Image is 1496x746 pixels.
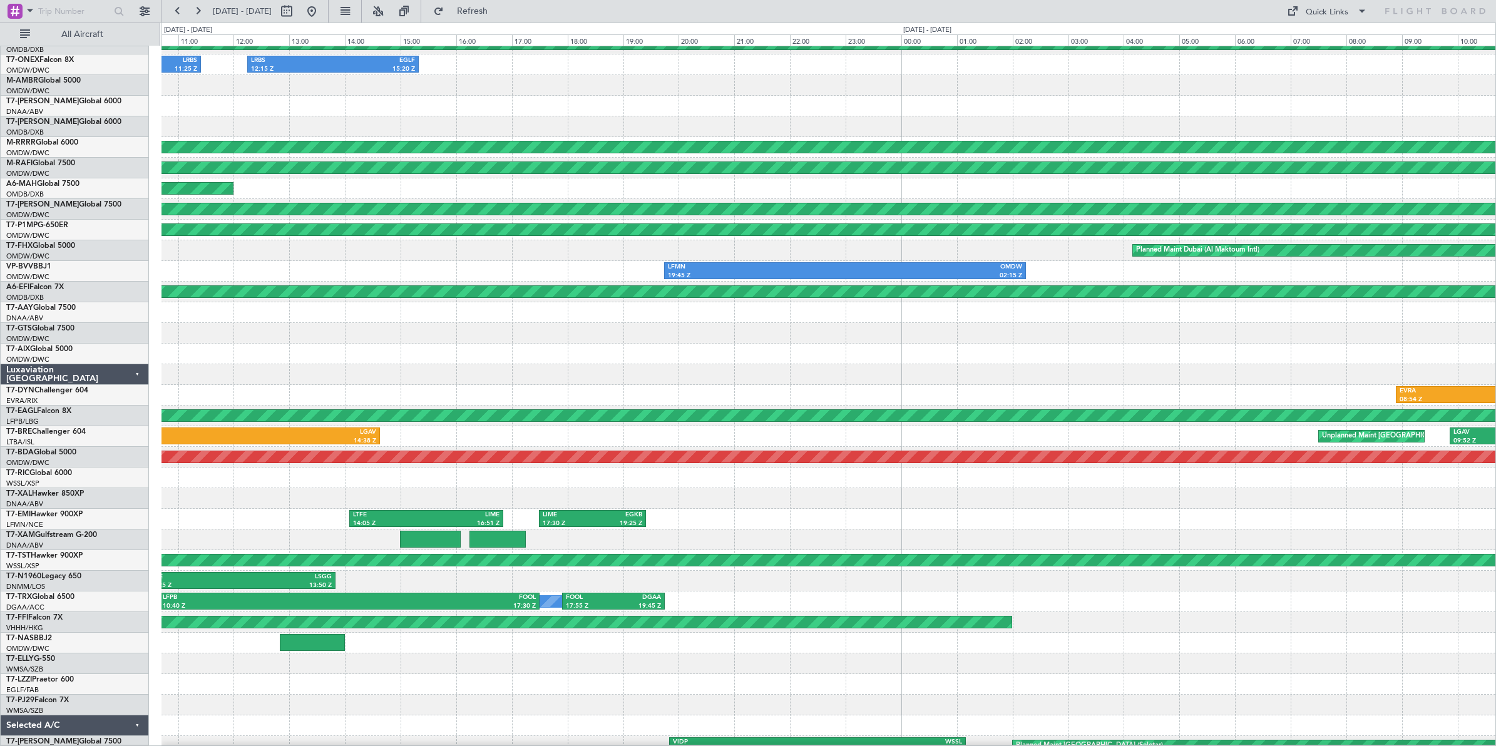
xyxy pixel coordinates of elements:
a: T7-TRXGlobal 6500 [6,593,74,601]
div: LFMN [668,263,845,272]
div: LTFE [353,511,426,519]
a: T7-ELLYG-550 [6,655,55,663]
div: 17:00 [512,34,568,46]
a: WMSA/SZB [6,706,43,715]
span: T7-ELLY [6,655,34,663]
a: LFMN/NCE [6,520,43,529]
span: T7-EAGL [6,407,37,415]
a: EVRA/RIX [6,396,38,406]
div: 14:00 [345,34,401,46]
a: T7-AIXGlobal 5000 [6,345,73,353]
input: Trip Number [38,2,110,21]
span: Refresh [446,7,499,16]
a: T7-AAYGlobal 7500 [6,304,76,312]
div: 11:25 Z [129,65,197,74]
span: T7-XAM [6,531,35,539]
a: T7-LZZIPraetor 600 [6,676,74,683]
a: T7-BDAGlobal 5000 [6,449,76,456]
div: EGLF [333,56,415,65]
div: DGAA [613,593,661,602]
div: FOOL [566,593,613,602]
div: FOOL [349,593,536,602]
div: 06:00 [1235,34,1291,46]
span: M-RRRR [6,139,36,146]
a: OMDW/DWC [6,148,49,158]
span: T7-PJ29 [6,697,34,704]
a: T7-[PERSON_NAME]Global 6000 [6,118,121,126]
a: WMSA/SZB [6,665,43,674]
div: 19:45 Z [668,272,845,280]
a: T7-EMIHawker 900XP [6,511,83,518]
span: T7-BRE [6,428,32,436]
span: T7-[PERSON_NAME] [6,201,79,208]
a: T7-[PERSON_NAME]Global 7500 [6,738,121,745]
div: 02:15 Z [845,272,1022,280]
div: Planned Maint Dubai (Al Maktoum Intl) [1136,241,1259,260]
a: LTBA/ISL [6,437,34,447]
div: 05:00 [1179,34,1235,46]
div: 08:54 Z [1400,396,1463,404]
div: 15:20 Z [333,65,415,74]
span: T7-TST [6,552,31,559]
div: LIME [543,511,592,519]
div: 15:00 [401,34,456,46]
span: M-AMBR [6,77,38,84]
span: T7-[PERSON_NAME] [6,738,79,745]
a: OMDW/DWC [6,272,49,282]
a: EGLF/FAB [6,685,39,695]
a: T7-BREChallenger 604 [6,428,86,436]
a: LFPB/LBG [6,417,39,426]
a: T7-ONEXFalcon 8X [6,56,74,64]
a: VP-BVVBBJ1 [6,263,51,270]
div: 01:00 [957,34,1013,46]
span: [DATE] - [DATE] [213,6,272,17]
span: T7-[PERSON_NAME] [6,98,79,105]
a: OMDB/DXB [6,128,44,137]
div: Quick Links [1306,6,1348,19]
a: OMDW/DWC [6,66,49,75]
div: LRBS [251,56,333,65]
a: OMDW/DWC [6,231,49,240]
span: T7-[PERSON_NAME] [6,118,79,126]
span: T7-GTS [6,325,32,332]
div: LIME [426,511,500,519]
a: OMDW/DWC [6,169,49,178]
button: Quick Links [1281,1,1373,21]
div: LRBS [129,56,197,65]
div: LGAV [218,428,376,437]
a: DNAA/ABV [6,107,43,116]
div: 19:00 [623,34,679,46]
div: LSGG [240,573,332,581]
div: 17:30 Z [349,602,536,611]
a: T7-FHXGlobal 5000 [6,242,75,250]
a: OMDW/DWC [6,355,49,364]
a: VHHH/HKG [6,623,43,633]
div: OMDW [845,263,1022,272]
a: OMDW/DWC [6,210,49,220]
div: 21:00 [734,34,790,46]
a: M-RAFIGlobal 7500 [6,160,75,167]
div: LTFE [149,573,240,581]
span: T7-TRX [6,593,32,601]
a: M-RRRRGlobal 6000 [6,139,78,146]
div: 00:00 [901,34,957,46]
div: 17:55 Z [566,602,613,611]
div: 22:00 [790,34,846,46]
span: T7-N1960 [6,573,41,580]
a: T7-PJ29Falcon 7X [6,697,69,704]
span: T7-BDA [6,449,34,456]
a: T7-XALHawker 850XP [6,490,84,498]
div: 12:00 [233,34,289,46]
span: T7-AIX [6,345,30,353]
a: WSSL/XSP [6,479,39,488]
div: 16:00 [456,34,512,46]
a: A6-EFIFalcon 7X [6,284,64,291]
div: 02:00 [1013,34,1068,46]
a: WSSL/XSP [6,561,39,571]
div: 04:00 [1124,34,1179,46]
span: A6-MAH [6,180,37,188]
span: T7-P1MP [6,222,38,229]
a: A6-MAHGlobal 7500 [6,180,79,188]
a: DGAA/ACC [6,603,44,612]
div: 11:00 [178,34,234,46]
